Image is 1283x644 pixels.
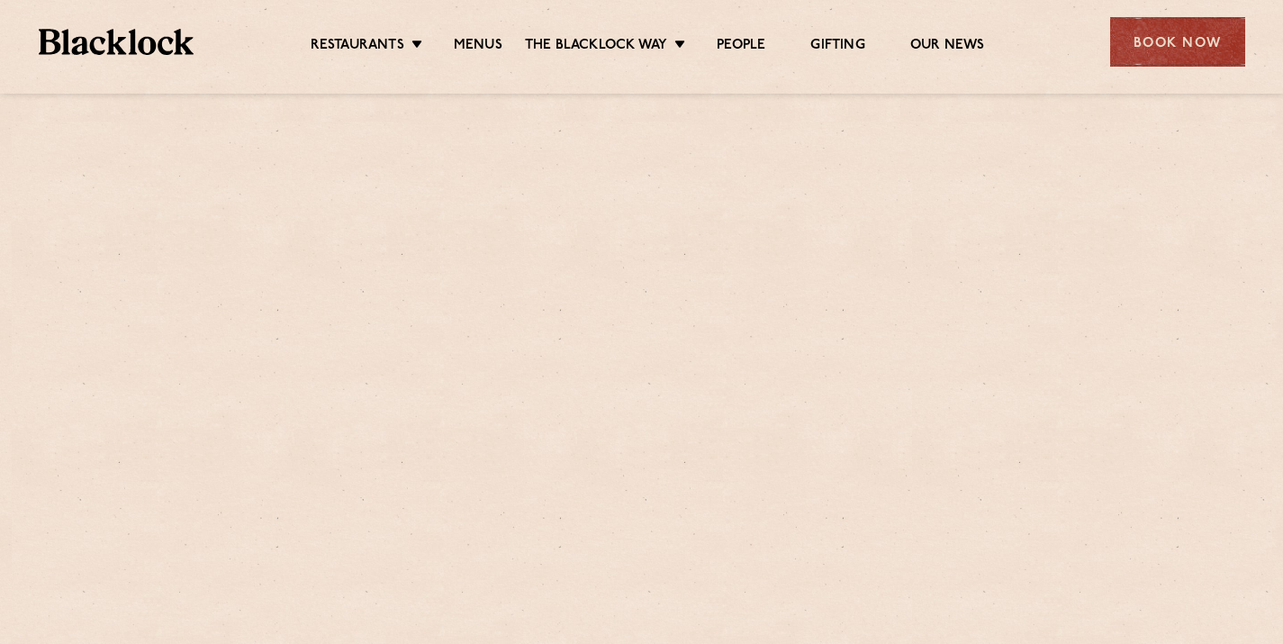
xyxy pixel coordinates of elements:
[810,37,864,57] a: Gifting
[910,37,985,57] a: Our News
[1110,17,1245,67] div: Book Now
[454,37,502,57] a: Menus
[39,29,194,55] img: BL_Textured_Logo-footer-cropped.svg
[311,37,404,57] a: Restaurants
[717,37,765,57] a: People
[525,37,667,57] a: The Blacklock Way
